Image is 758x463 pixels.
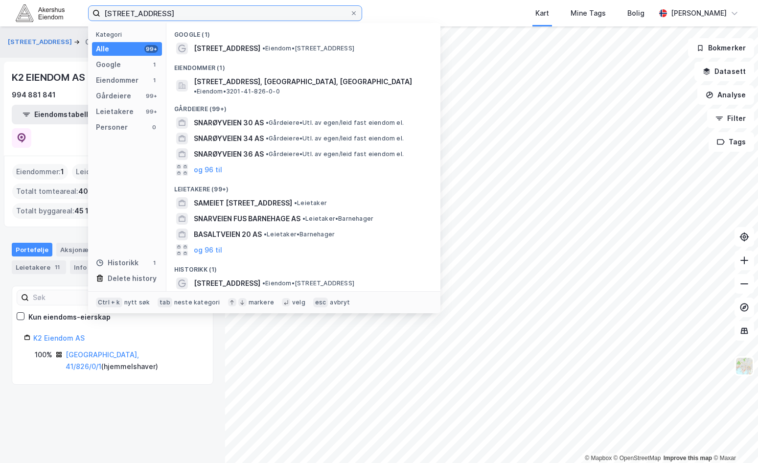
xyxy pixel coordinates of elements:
[194,244,222,256] button: og 96 til
[96,121,128,133] div: Personer
[266,150,404,158] span: Gårdeiere • Utl. av egen/leid fast eiendom el.
[302,215,305,222] span: •
[124,299,150,306] div: nytt søk
[664,455,712,462] a: Improve this map
[194,88,197,95] span: •
[709,416,758,463] div: Kontrollprogram for chat
[96,90,131,102] div: Gårdeiere
[12,89,56,101] div: 994 881 841
[194,278,260,289] span: [STREET_ADDRESS]
[12,203,110,219] div: Totalt byggareal :
[194,164,222,176] button: og 96 til
[12,69,87,85] div: K2 EIENDOM AS
[262,45,265,52] span: •
[694,62,754,81] button: Datasett
[56,243,102,256] div: Aksjonærer
[74,205,106,217] span: 45 170 ㎡
[12,164,68,180] div: Eiendommer :
[12,243,52,256] div: Portefølje
[8,37,74,47] button: [STREET_ADDRESS]
[96,74,138,86] div: Eiendommer
[194,229,262,240] span: BASALTVEIEN 20 AS
[96,43,109,55] div: Alle
[144,92,158,100] div: 99+
[194,197,292,209] span: SAMEIET [STREET_ADDRESS]
[144,108,158,116] div: 99+
[266,119,404,127] span: Gårdeiere • Utl. av egen/leid fast eiendom el.
[262,279,265,287] span: •
[709,132,754,152] button: Tags
[194,117,264,129] span: SNARØYVEIEN 30 AS
[78,185,113,197] span: 40 406 ㎡
[33,334,85,342] a: K2 Eiendom AS
[585,455,612,462] a: Mapbox
[262,45,354,52] span: Eiendom • [STREET_ADDRESS]
[707,109,754,128] button: Filter
[150,76,158,84] div: 1
[194,213,300,225] span: SNARVEIEN FUS BARNEHAGE AS
[294,199,297,207] span: •
[96,298,122,307] div: Ctrl + k
[166,258,440,276] div: Historikk (1)
[150,123,158,131] div: 0
[614,455,661,462] a: OpenStreetMap
[166,178,440,195] div: Leietakere (99+)
[61,166,64,178] span: 1
[194,76,412,88] span: [STREET_ADDRESS], [GEOGRAPHIC_DATA], [GEOGRAPHIC_DATA]
[627,7,644,19] div: Bolig
[194,133,264,144] span: SNARØYVEIEN 34 AS
[12,184,116,199] div: Totalt tomteareal :
[66,349,201,372] div: ( hjemmelshaver )
[96,257,138,269] div: Historikk
[688,38,754,58] button: Bokmerker
[264,231,335,238] span: Leietaker • Barnehager
[72,164,141,180] div: Leide lokasjoner :
[96,106,134,117] div: Leietakere
[100,6,350,21] input: Søk på adresse, matrikkel, gårdeiere, leietakere eller personer
[266,150,269,158] span: •
[158,298,172,307] div: tab
[262,279,354,287] span: Eiendom • [STREET_ADDRESS]
[96,59,121,70] div: Google
[29,290,136,305] input: Søk
[85,36,115,48] div: Gårdeier
[96,31,162,38] div: Kategori
[174,299,220,306] div: neste kategori
[70,260,91,274] div: Info
[294,199,327,207] span: Leietaker
[697,85,754,105] button: Analyse
[166,56,440,74] div: Eiendommer (1)
[194,43,260,54] span: [STREET_ADDRESS]
[671,7,727,19] div: [PERSON_NAME]
[194,148,264,160] span: SNARØYVEIEN 36 AS
[35,349,52,361] div: 100%
[150,259,158,267] div: 1
[144,45,158,53] div: 99+
[266,119,269,126] span: •
[302,215,373,223] span: Leietaker • Barnehager
[330,299,350,306] div: avbryt
[292,299,305,306] div: velg
[28,311,111,323] div: Kun eiendoms-eierskap
[166,23,440,41] div: Google (1)
[266,135,269,142] span: •
[249,299,274,306] div: markere
[709,416,758,463] iframe: Chat Widget
[150,61,158,69] div: 1
[12,260,66,274] div: Leietakere
[108,273,157,284] div: Delete history
[535,7,549,19] div: Kart
[571,7,606,19] div: Mine Tags
[194,88,280,95] span: Eiendom • 3201-41-826-0-0
[66,350,139,370] a: [GEOGRAPHIC_DATA], 41/826/0/1
[735,357,754,375] img: Z
[166,97,440,115] div: Gårdeiere (99+)
[266,135,404,142] span: Gårdeiere • Utl. av egen/leid fast eiendom el.
[12,105,99,124] button: Eiendomstabell
[52,262,62,272] div: 11
[313,298,328,307] div: esc
[264,231,267,238] span: •
[16,4,65,22] img: akershus-eiendom-logo.9091f326c980b4bce74ccdd9f866810c.svg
